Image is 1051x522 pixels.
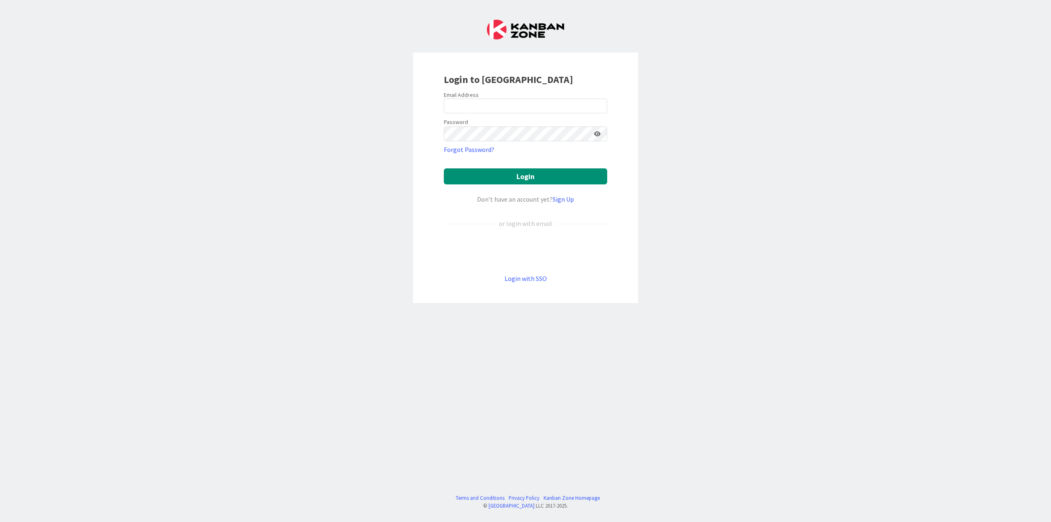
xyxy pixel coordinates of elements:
a: Forgot Password? [444,145,494,154]
a: Kanban Zone Homepage [544,494,600,502]
label: Email Address [444,91,479,99]
div: © LLC 2017- 2025 . [452,502,600,510]
label: Password [444,118,468,126]
a: Login with SSO [505,274,547,283]
button: Login [444,168,607,184]
a: Privacy Policy [509,494,539,502]
iframe: Kirjaudu Google-tilillä -painike [440,242,611,260]
a: Terms and Conditions [456,494,505,502]
a: Sign Up [553,195,574,203]
b: Login to [GEOGRAPHIC_DATA] [444,73,573,86]
div: Don’t have an account yet? [444,194,607,204]
img: Kanban Zone [487,20,564,39]
a: [GEOGRAPHIC_DATA] [489,502,535,509]
div: or login with email [497,218,554,228]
